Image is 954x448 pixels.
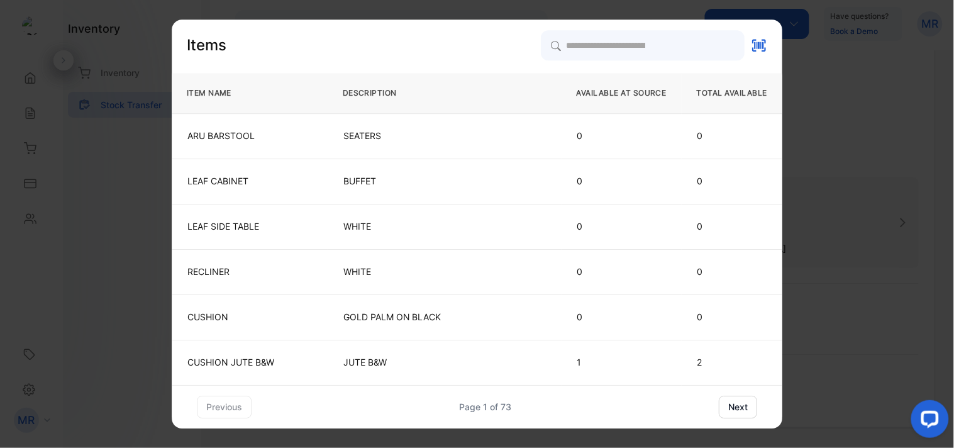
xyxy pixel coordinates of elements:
[697,175,767,188] p: 0
[343,130,546,142] p: SEATERS
[577,266,666,278] p: 0
[901,395,954,448] iframe: LiveChat chat widget
[343,311,546,323] p: GOLD PALM ON BLACK
[187,130,312,142] p: ARU BARSTOOL
[343,220,546,233] p: WHITE
[187,175,312,188] p: LEAF CABINET
[719,396,757,418] button: next
[697,311,767,323] p: 0
[577,130,666,142] p: 0
[697,266,767,278] p: 0
[343,266,546,278] p: WHITE
[697,356,767,369] p: 2
[343,175,546,188] p: BUFFET
[577,220,666,233] p: 0
[343,356,546,369] p: JUTE B&W
[343,87,546,99] p: DESCRIPTION
[187,35,226,56] p: Items
[577,87,667,99] p: AVAILABLE AT SOURCE
[577,311,666,323] p: 0
[187,356,312,369] p: CUSHION JUTE B&W
[187,87,313,99] p: ITEM NAME
[197,396,252,418] button: previous
[577,175,666,188] p: 0
[697,130,767,142] p: 0
[187,266,312,278] p: RECLINER
[187,220,312,233] p: LEAF SIDE TABLE
[577,356,666,369] p: 1
[187,311,312,323] p: CUSHION
[697,220,767,233] p: 0
[459,400,511,413] div: Page 1 of 73
[697,87,767,99] p: TOTAL AVAILABLE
